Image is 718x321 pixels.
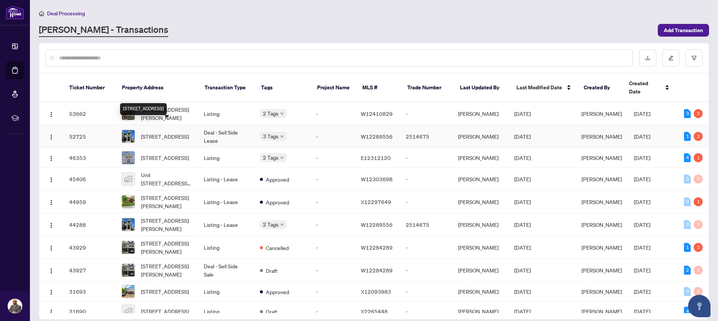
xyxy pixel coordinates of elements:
[45,305,57,317] button: Logo
[280,135,284,138] span: down
[141,239,192,256] span: [STREET_ADDRESS][PERSON_NAME]
[198,213,254,236] td: Listing - Lease
[48,155,54,161] img: Logo
[48,222,54,228] img: Logo
[199,73,255,102] th: Transaction Type
[361,176,393,182] span: W12303698
[452,282,508,302] td: [PERSON_NAME]
[582,198,622,205] span: [PERSON_NAME]
[63,148,116,168] td: 46353
[48,177,54,183] img: Logo
[684,197,691,206] div: 0
[116,73,199,102] th: Property Address
[120,103,167,115] div: [STREET_ADDRESS]
[280,223,284,226] span: down
[198,148,254,168] td: Listing
[400,282,452,302] td: -
[122,264,135,277] img: thumbnail-img
[694,197,703,206] div: 1
[63,236,116,259] td: 43929
[361,154,391,161] span: E12312120
[310,168,355,191] td: -
[452,102,508,125] td: [PERSON_NAME]
[514,308,531,315] span: [DATE]
[6,6,24,19] img: logo
[510,73,578,102] th: Last Modified Date
[694,132,703,141] div: 2
[452,191,508,213] td: [PERSON_NAME]
[39,24,168,37] a: [PERSON_NAME] - Transactions
[694,220,703,229] div: 0
[582,133,622,140] span: [PERSON_NAME]
[361,221,393,228] span: W12289556
[634,110,650,117] span: [DATE]
[263,220,279,229] span: 2 Tags
[582,288,622,295] span: [PERSON_NAME]
[694,153,703,162] div: 1
[122,285,135,298] img: thumbnail-img
[45,173,57,185] button: Logo
[63,168,116,191] td: 45406
[634,176,650,182] span: [DATE]
[400,191,452,213] td: -
[684,220,691,229] div: 0
[198,168,254,191] td: Listing - Lease
[63,102,116,125] td: 53662
[63,125,116,148] td: 52725
[514,221,531,228] span: [DATE]
[361,198,391,205] span: X12297649
[623,73,676,102] th: Created Date
[122,195,135,208] img: thumbnail-img
[452,259,508,282] td: [PERSON_NAME]
[310,259,355,282] td: -
[514,198,531,205] span: [DATE]
[266,288,289,296] span: Approved
[141,154,189,162] span: [STREET_ADDRESS]
[400,148,452,168] td: -
[694,243,703,252] div: 2
[45,264,57,276] button: Logo
[684,109,691,118] div: 3
[263,109,279,118] span: 2 Tags
[684,175,691,183] div: 0
[63,282,116,302] td: 31693
[45,152,57,164] button: Logo
[39,11,44,16] span: home
[48,200,54,206] img: Logo
[198,102,254,125] td: Listing
[634,133,650,140] span: [DATE]
[582,267,622,274] span: [PERSON_NAME]
[639,49,656,67] button: download
[582,308,622,315] span: [PERSON_NAME]
[658,24,709,37] button: Add Transaction
[198,236,254,259] td: Listing
[514,176,531,182] span: [DATE]
[122,218,135,231] img: thumbnail-img
[198,259,254,282] td: Deal - Sell Side Sale
[122,151,135,164] img: thumbnail-img
[48,134,54,140] img: Logo
[578,73,623,102] th: Created By
[634,288,650,295] span: [DATE]
[452,148,508,168] td: [PERSON_NAME]
[514,110,531,117] span: [DATE]
[400,213,452,236] td: 2514675
[400,125,452,148] td: 2514675
[361,110,393,117] span: W12410829
[685,49,703,67] button: filter
[45,108,57,120] button: Logo
[280,112,284,115] span: down
[141,262,192,278] span: [STREET_ADDRESS][PERSON_NAME]
[361,267,393,274] span: W12284289
[400,236,452,259] td: -
[45,285,57,297] button: Logo
[266,244,289,252] span: Cancelled
[122,241,135,254] img: thumbnail-img
[310,102,355,125] td: -
[514,288,531,295] span: [DATE]
[48,289,54,295] img: Logo
[266,308,277,316] span: Draft
[63,191,116,213] td: 44959
[691,55,697,61] span: filter
[684,287,691,296] div: 0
